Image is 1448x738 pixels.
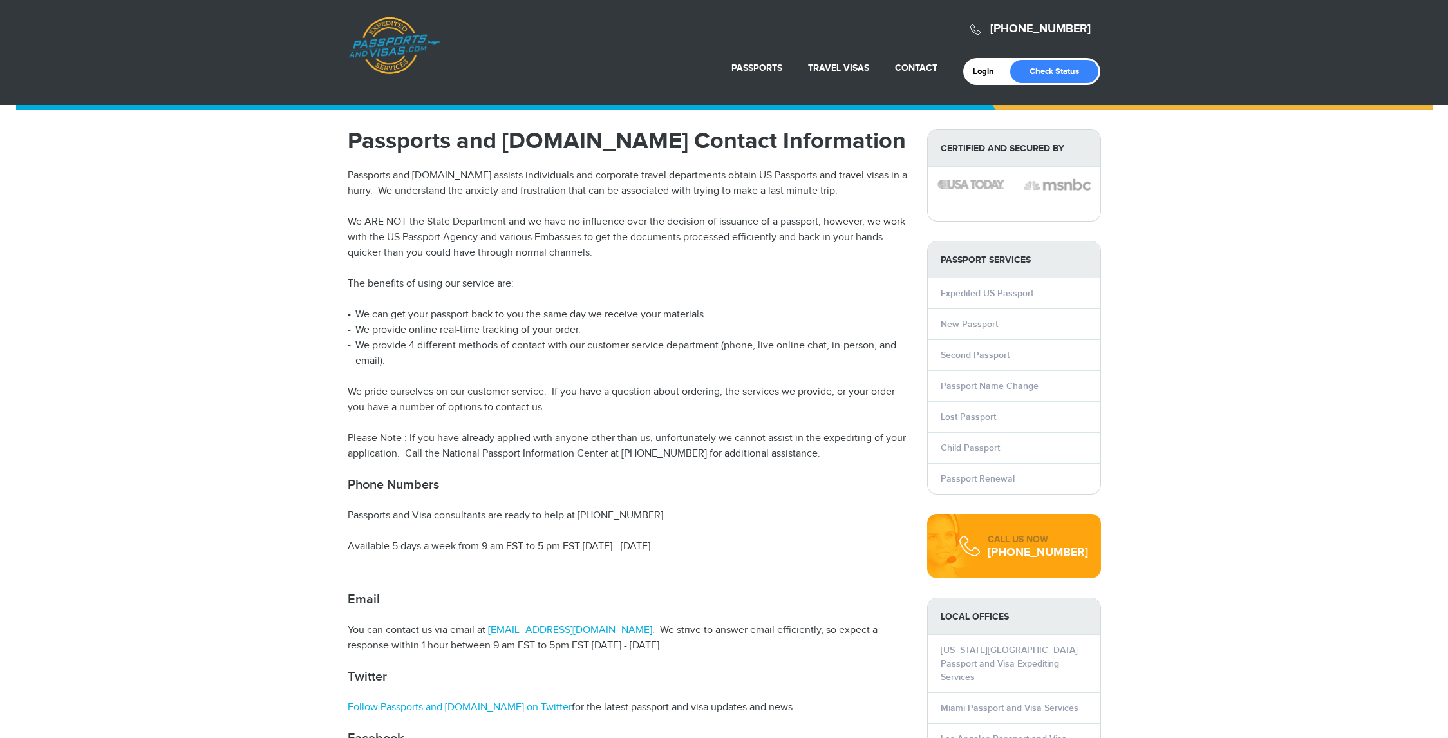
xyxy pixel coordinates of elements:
[1024,177,1091,193] img: image description
[937,180,1004,189] img: image description
[1010,60,1098,83] a: Check Status
[348,168,908,199] p: Passports and [DOMAIN_NAME] assists individuals and corporate travel departments obtain US Passpo...
[348,701,572,714] a: Follow Passports and [DOMAIN_NAME] on Twitter
[941,645,1078,683] a: [US_STATE][GEOGRAPHIC_DATA] Passport and Visa Expediting Services
[941,381,1039,392] a: Passport Name Change
[928,598,1100,635] strong: LOCAL OFFICES
[941,442,1000,453] a: Child Passport
[348,623,908,654] p: You can contact us via email at . We strive to answer email efficiently, so expect a response wit...
[348,17,440,75] a: Passports & [DOMAIN_NAME]
[348,669,908,685] h2: Twitter
[348,338,908,369] li: We provide 4 different methods of contact with our customer service department (phone, live onlin...
[348,214,908,261] p: We ARE NOT the State Department and we have no influence over the decision of issuance of a passp...
[348,323,908,338] li: We provide online real-time tracking of your order.
[928,241,1100,278] strong: PASSPORT SERVICES
[941,473,1015,484] a: Passport Renewal
[941,319,998,330] a: New Passport
[988,533,1088,546] div: CALL US NOW
[990,22,1091,36] a: [PHONE_NUMBER]
[941,412,996,422] a: Lost Passport
[348,539,908,554] p: Available 5 days a week from 9 am EST to 5 pm EST [DATE] - [DATE].
[895,62,937,73] a: Contact
[941,350,1010,361] a: Second Passport
[348,700,908,715] p: for the latest passport and visa updates and news.
[348,477,908,493] h2: Phone Numbers
[348,431,908,462] p: Please Note : If you have already applied with anyone other than us, unfortunately we cannot assi...
[988,546,1088,559] div: [PHONE_NUMBER]
[348,508,908,524] p: Passports and Visa consultants are ready to help at [PHONE_NUMBER].
[928,130,1100,167] strong: Certified and Secured by
[808,62,869,73] a: Travel Visas
[973,66,1003,77] a: Login
[941,288,1033,299] a: Expedited US Passport
[941,703,1078,714] a: Miami Passport and Visa Services
[348,592,908,607] h2: Email
[485,624,652,636] a: [EMAIL_ADDRESS][DOMAIN_NAME]
[348,276,908,292] p: The benefits of using our service are:
[348,384,908,415] p: We pride ourselves on our customer service. If you have a question about ordering, the services w...
[348,307,908,323] li: We can get your passport back to you the same day we receive your materials.
[731,62,782,73] a: Passports
[348,129,908,153] h1: Passports and [DOMAIN_NAME] Contact Information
